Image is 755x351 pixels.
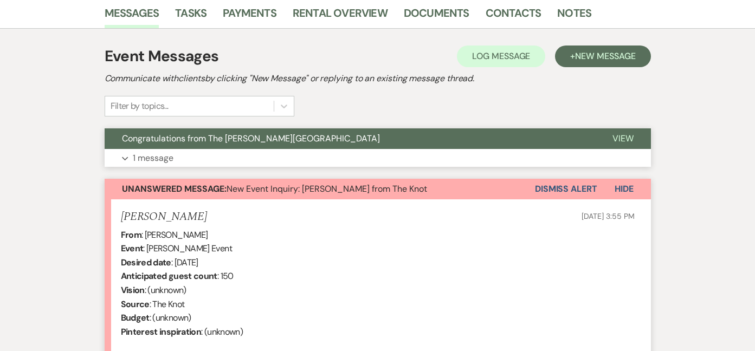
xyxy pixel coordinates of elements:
h5: [PERSON_NAME] [121,210,207,224]
span: Log Message [472,50,530,62]
a: Documents [404,4,469,28]
b: Pinterest inspiration [121,326,202,337]
b: Budget [121,312,150,323]
span: New Event Inquiry: [PERSON_NAME] from The Knot [122,183,427,194]
b: From [121,229,141,240]
a: Payments [223,4,276,28]
h1: Event Messages [105,45,219,68]
a: Rental Overview [293,4,388,28]
button: +New Message [555,45,650,67]
a: Messages [105,4,159,28]
h2: Communicate with clients by clicking "New Message" or replying to an existing message thread. [105,72,651,85]
p: 1 message [133,151,173,165]
strong: Unanswered Message: [122,183,227,194]
button: Hide [597,179,651,199]
span: View [612,133,634,144]
button: 1 message [105,149,651,167]
div: Filter by topics... [111,100,169,113]
a: Tasks [175,4,207,28]
b: Anticipated guest count [121,270,217,282]
b: Event [121,243,144,254]
span: Hide [615,183,634,194]
button: Log Message [457,45,545,67]
button: Unanswered Message:New Event Inquiry: [PERSON_NAME] from The Knot [105,179,535,199]
b: Vision [121,284,145,296]
button: View [595,128,651,149]
a: Contacts [486,4,541,28]
span: [DATE] 3:55 PM [582,211,634,221]
span: Congratulations from The [PERSON_NAME][GEOGRAPHIC_DATA] [122,133,380,144]
a: Notes [557,4,591,28]
b: Source [121,298,150,310]
button: Congratulations from The [PERSON_NAME][GEOGRAPHIC_DATA] [105,128,595,149]
button: Dismiss Alert [535,179,597,199]
b: Desired date [121,257,171,268]
span: New Message [575,50,635,62]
